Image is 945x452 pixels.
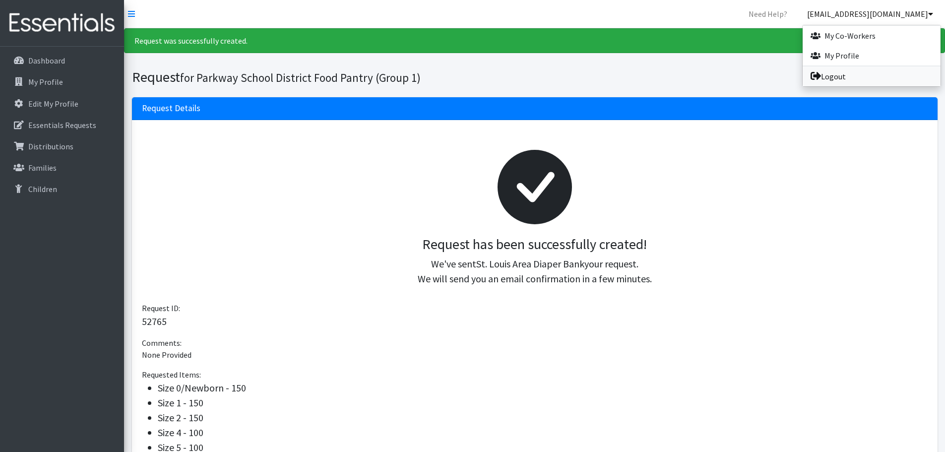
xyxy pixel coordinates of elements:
a: Essentials Requests [4,115,120,135]
span: Request ID: [142,303,180,313]
span: St. Louis Area Diaper Bank [476,258,584,270]
a: Families [4,158,120,178]
a: Edit My Profile [4,94,120,114]
span: None Provided [142,350,191,360]
a: My Co-Workers [803,26,941,46]
p: 52765 [142,314,928,329]
h1: Request [132,68,531,86]
a: My Profile [803,46,941,65]
span: Comments: [142,338,182,348]
li: Size 2 - 150 [158,410,928,425]
p: Essentials Requests [28,120,96,130]
p: Families [28,163,57,173]
a: Distributions [4,136,120,156]
a: Logout [803,66,941,86]
span: Requested Items: [142,370,201,380]
small: for Parkway School District Food Pantry (Group 1) [180,70,421,85]
a: Dashboard [4,51,120,70]
li: Size 0/Newborn - 150 [158,381,928,395]
a: Need Help? [741,4,795,24]
a: Children [4,179,120,199]
h3: Request has been successfully created! [150,236,920,253]
p: Dashboard [28,56,65,65]
p: Distributions [28,141,73,151]
a: [EMAIL_ADDRESS][DOMAIN_NAME] [799,4,941,24]
p: We've sent your request. We will send you an email confirmation in a few minutes. [150,257,920,286]
h3: Request Details [142,103,200,114]
div: Request was successfully created. [124,28,945,53]
p: Children [28,184,57,194]
a: My Profile [4,72,120,92]
p: Edit My Profile [28,99,78,109]
li: Size 1 - 150 [158,395,928,410]
img: HumanEssentials [4,6,120,40]
li: Size 4 - 100 [158,425,928,440]
p: My Profile [28,77,63,87]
